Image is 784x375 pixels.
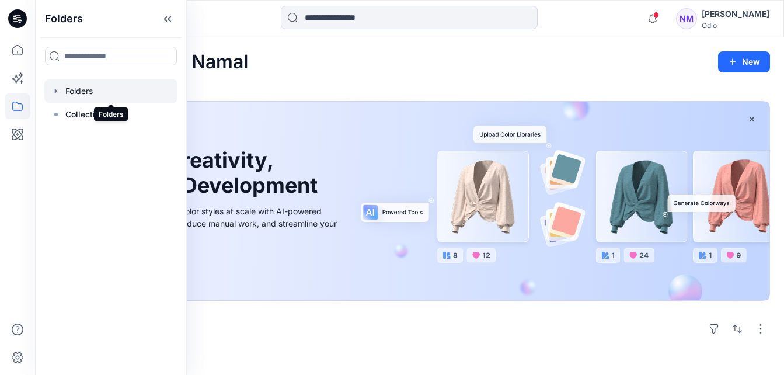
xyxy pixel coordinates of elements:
div: Explore ideas faster and recolor styles at scale with AI-powered tools that boost creativity, red... [78,205,340,242]
h1: Unleash Creativity, Speed Up Development [78,148,323,198]
a: Discover more [78,256,340,279]
div: NM [676,8,697,29]
div: Odlo [702,21,769,30]
p: Collections [65,107,109,121]
button: New [718,51,770,72]
div: [PERSON_NAME] [702,7,769,21]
